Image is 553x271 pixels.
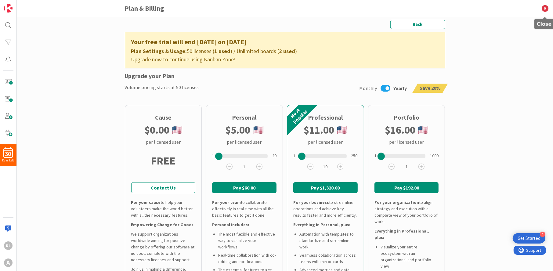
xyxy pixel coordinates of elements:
[299,231,358,250] li: Automation with templates to standardize and streamline work
[4,241,13,250] div: RL
[389,138,424,146] div: per licensed user
[131,48,187,55] b: Plan Settings & Usage:
[374,153,377,159] div: 1
[537,21,552,27] h5: Close
[394,85,412,92] span: Yearly
[131,47,439,55] div: 50 licenses ( ) / Unlimited boards ( )
[394,113,419,122] div: Portfolio
[218,231,276,250] li: The most flexible and effective way to visualize your workflows
[390,20,445,29] button: Back
[232,113,257,122] div: Personal
[4,258,13,267] div: A
[215,48,231,55] b: 1 used
[337,126,347,134] img: us.png
[351,153,358,159] div: 250
[226,122,251,138] b: $ 5.00
[144,122,169,138] b: $ 0.00
[293,199,358,219] div: to streamline operations and achieve key results faster and more efficiently.
[293,200,329,205] b: For your business
[420,84,441,92] span: Save 20%
[385,122,415,138] b: $ 16.00
[131,55,439,63] div: Upgrade now to continue using Kanban Zone!
[155,113,172,122] div: Cause
[125,84,200,93] div: Volume pricing starts at 50 licenses.
[540,232,545,237] div: 4
[374,200,419,205] b: For your organization
[212,182,276,193] button: Pay $60.00
[13,1,28,8] span: Support
[218,252,276,265] li: Real-time collaboration with co-editing and notifications
[396,162,417,171] span: 1
[293,222,358,228] div: Everything in Personal, plus:
[360,85,378,92] span: Monthly
[285,106,307,128] div: Most Popular
[131,222,196,228] div: Empowering Change for Good:
[418,126,428,134] img: us.png
[308,138,343,146] div: per licensed user
[131,200,161,205] b: For your cause
[430,153,439,159] div: 1000
[212,153,214,159] div: 1
[304,122,334,138] b: $ 11.00
[513,233,545,244] div: Open Get Started checklist, remaining modules: 4
[131,199,196,219] div: to help your volunteers make the world better with all the necessary features.
[518,235,540,241] div: Get Started
[272,153,276,159] div: 20
[212,199,276,219] div: to collaborate effectively in real-time with all the basic features to get it done.
[151,146,175,176] div: FREE
[234,162,255,171] span: 1
[5,152,11,156] span: 30
[172,126,182,134] img: us.png
[131,37,439,47] div: Your free trial will end [DATE] on [DATE]
[279,48,295,55] b: 2 used
[131,182,196,193] a: Contact Us
[315,162,336,171] span: 10
[293,182,358,193] button: Pay $1,320.00
[374,228,439,241] div: Everything in Professional, plus:
[299,252,358,265] li: Seamless collaboration across teams with mirror cards
[227,138,262,146] div: per licensed user
[131,231,196,263] div: We support organizations worldwide aiming for positive change by offering our software at no cost...
[125,71,445,81] div: Upgrade your Plan
[293,153,295,159] div: 1
[374,182,439,193] button: Pay $192.00
[254,126,263,134] img: us.png
[374,199,439,225] div: to align strategy and execution with a complete view of your portfolio of work.
[381,244,439,269] li: Visualize your entire ecosystem with an organizational and portfolio view
[4,4,13,13] img: Visit kanbanzone.com
[212,200,241,205] b: For your team
[308,113,343,122] div: Professional
[146,138,181,146] div: per licensed user
[212,222,276,228] div: Personal includes:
